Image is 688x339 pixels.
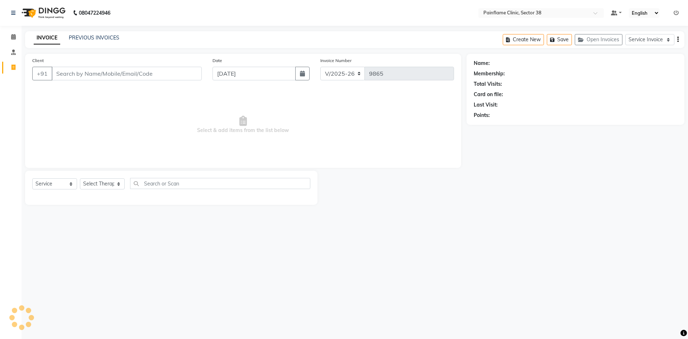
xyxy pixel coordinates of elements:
[474,101,498,109] div: Last Visit:
[34,32,60,44] a: INVOICE
[32,89,454,161] span: Select & add items from the list below
[32,57,44,64] label: Client
[575,34,622,45] button: Open Invoices
[320,57,352,64] label: Invoice Number
[52,67,202,80] input: Search by Name/Mobile/Email/Code
[18,3,67,23] img: logo
[474,112,490,119] div: Points:
[503,34,544,45] button: Create New
[212,57,222,64] label: Date
[130,178,310,189] input: Search or Scan
[474,60,490,67] div: Name:
[69,34,119,41] a: PREVIOUS INVOICES
[32,67,52,80] button: +91
[547,34,572,45] button: Save
[79,3,110,23] b: 08047224946
[474,70,505,77] div: Membership:
[474,80,502,88] div: Total Visits:
[474,91,503,98] div: Card on file:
